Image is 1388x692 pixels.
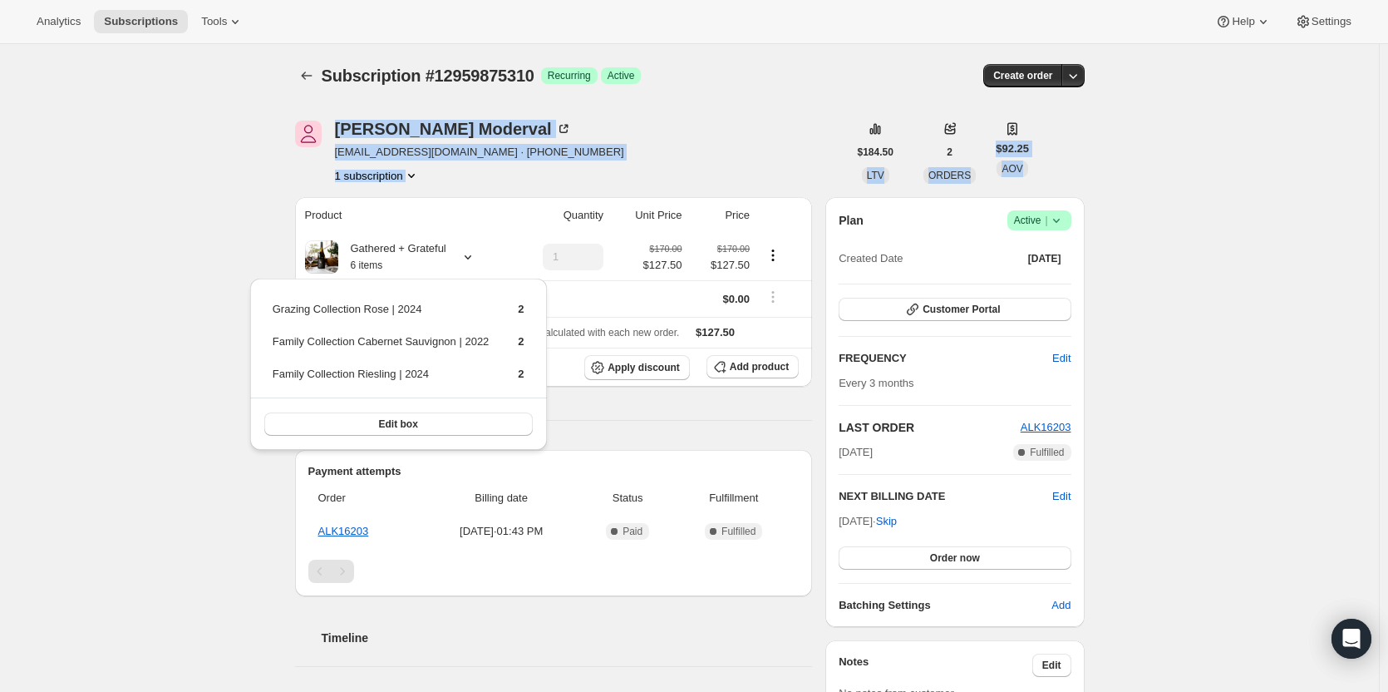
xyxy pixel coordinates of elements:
h2: LAST ORDER [839,419,1021,436]
button: Order now [839,546,1071,570]
h2: NEXT BILLING DATE [839,488,1052,505]
span: 2 [518,303,524,315]
span: Paid [623,525,642,538]
span: $92.25 [996,141,1029,157]
span: 2 [518,368,524,380]
span: Analytics [37,15,81,28]
span: [DATE] · 01:43 PM [426,523,577,540]
button: [DATE] [1018,247,1071,270]
span: Edit box [378,418,417,431]
span: Help [1232,15,1254,28]
button: ALK16203 [1021,419,1071,436]
div: Gathered + Grateful [338,240,446,274]
a: ALK16203 [1021,421,1071,433]
button: Skip [866,508,907,535]
span: Tools [201,15,227,28]
button: Add [1041,592,1080,619]
span: [EMAIL_ADDRESS][DOMAIN_NAME] · [PHONE_NUMBER] [335,144,624,161]
nav: Pagination [308,560,800,583]
span: Subscription #12959875310 [322,67,534,85]
button: Edit box [264,413,533,436]
span: $0.00 [722,293,750,305]
span: Settings [1312,15,1351,28]
span: 2 [518,335,524,348]
span: Tom Moderval [295,121,322,147]
th: Unit Price [608,197,687,234]
span: Create order [993,69,1052,82]
span: $184.50 [858,146,893,159]
th: Price [687,197,756,234]
button: Add product [706,355,799,378]
button: Help [1205,10,1281,33]
button: 2 [937,141,962,164]
span: Created Date [839,250,903,267]
h2: Plan [839,212,864,229]
span: $127.50 [696,326,735,339]
span: Edit [1052,350,1071,367]
button: Edit [1032,654,1071,677]
h2: Payment attempts [308,463,800,480]
span: Order now [930,551,980,565]
span: $127.50 [643,257,682,274]
h3: Notes [839,654,1032,677]
span: Recurring [548,69,591,82]
span: ORDERS [928,170,971,181]
span: [DATE] · [839,515,897,527]
span: Customer Portal [923,303,1000,316]
span: Add [1051,597,1071,614]
img: product img [305,240,338,274]
button: Product actions [760,246,786,264]
a: ALK16203 [318,525,369,537]
button: Shipping actions [760,288,786,306]
span: $127.50 [692,257,751,274]
th: Order [308,480,421,517]
small: $170.00 [649,244,682,254]
td: Grazing Collection Rose | 2024 [272,300,490,331]
button: Tools [191,10,253,33]
span: Fulfillment [678,490,789,507]
button: Subscriptions [94,10,188,33]
span: Active [608,69,635,82]
span: LTV [867,170,884,181]
span: | [1045,214,1047,227]
button: Customer Portal [839,298,1071,321]
small: $170.00 [717,244,750,254]
h6: Batching Settings [839,597,1051,614]
button: Analytics [27,10,91,33]
span: Add product [730,360,789,373]
span: Apply discount [608,361,680,374]
button: Apply discount [584,355,690,380]
span: Billing date [426,490,577,507]
td: Family Collection Riesling | 2024 [272,365,490,396]
span: Every 3 months [839,377,913,389]
span: [DATE] [1028,252,1061,265]
span: Skip [876,513,897,530]
th: Product [295,197,511,234]
span: Status [587,490,668,507]
h2: Timeline [322,630,813,646]
button: Edit [1052,488,1071,505]
th: Quantity [511,197,608,234]
span: 2 [947,146,952,159]
span: Fulfilled [1030,446,1064,459]
button: $184.50 [848,141,903,164]
span: Edit [1042,659,1061,672]
button: Settings [1285,10,1361,33]
h2: FREQUENCY [839,350,1052,367]
div: [PERSON_NAME] Moderval [335,121,572,137]
span: Subscriptions [104,15,178,28]
button: Subscriptions [295,64,318,87]
button: Create order [983,64,1062,87]
td: Family Collection Cabernet Sauvignon | 2022 [272,333,490,363]
span: Active [1014,212,1065,229]
span: Fulfilled [721,525,756,538]
span: [DATE] [839,444,873,461]
small: 6 items [351,259,383,271]
button: Edit [1042,345,1080,372]
span: AOV [1002,163,1022,175]
button: Product actions [335,167,420,184]
div: Open Intercom Messenger [1331,619,1371,659]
